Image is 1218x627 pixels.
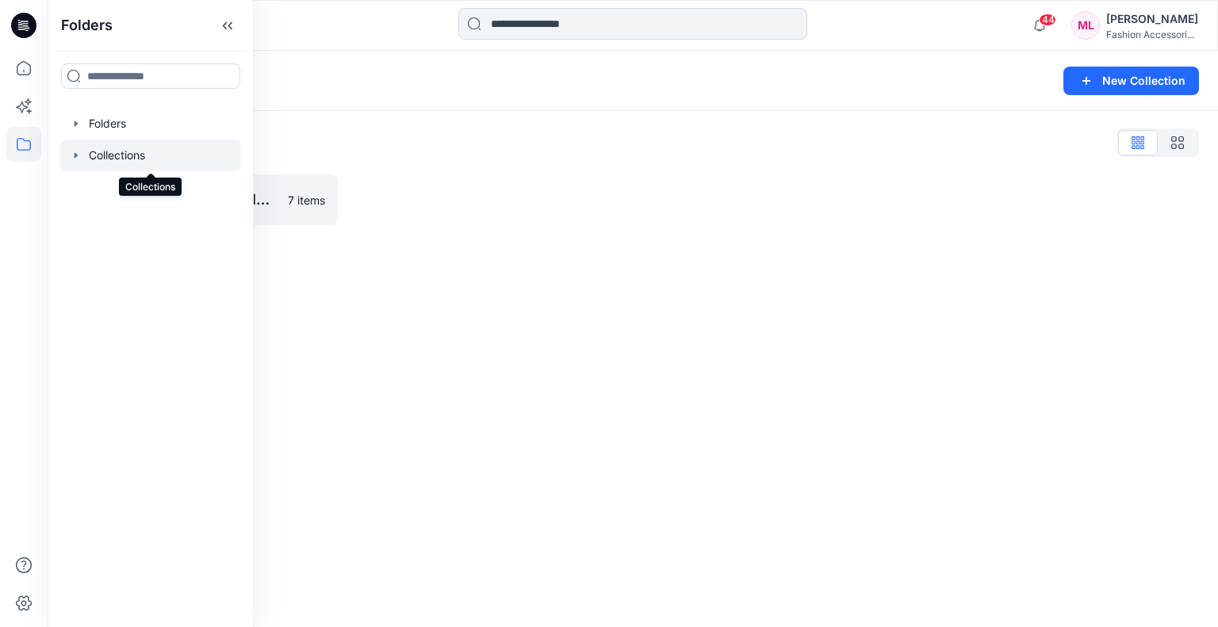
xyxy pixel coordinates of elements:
p: 7 items [288,192,325,208]
div: [PERSON_NAME] [1106,10,1198,29]
span: 44 [1039,13,1056,26]
div: Fashion Accessori... [1106,29,1198,40]
div: ML [1071,11,1100,40]
button: New Collection [1063,67,1199,95]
